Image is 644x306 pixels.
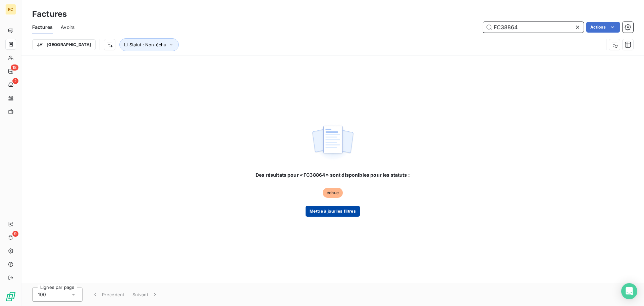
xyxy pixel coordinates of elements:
span: Avoirs [61,24,74,31]
img: Logo LeanPay [5,291,16,302]
div: RC [5,4,16,15]
span: Statut : Non-échu [129,42,166,47]
span: échue [323,188,343,198]
span: 9 [12,231,18,237]
img: empty state [311,122,354,164]
span: 18 [11,64,18,71]
input: Rechercher [483,22,584,33]
span: Factures [32,24,53,31]
button: Statut : Non-échu [119,38,179,51]
span: 2 [12,78,18,84]
span: 100 [38,291,46,298]
h3: Factures [32,8,67,20]
span: Des résultats pour « FC38864 » sont disponibles pour les statuts : [256,172,410,178]
button: Mettre à jour les filtres [306,206,360,217]
div: Open Intercom Messenger [621,283,637,299]
button: Suivant [128,288,162,302]
button: Actions [586,22,620,33]
button: [GEOGRAPHIC_DATA] [32,39,96,50]
button: Précédent [88,288,128,302]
